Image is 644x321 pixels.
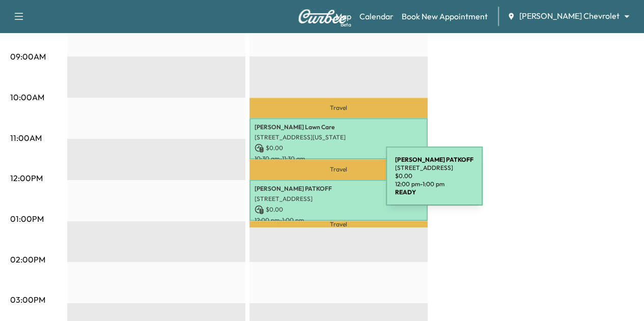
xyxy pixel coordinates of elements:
[395,156,473,163] b: [PERSON_NAME] PATKOFF
[341,21,351,28] div: Beta
[10,213,44,225] p: 01:00PM
[255,216,423,224] p: 12:00 pm - 1:00 pm
[10,172,43,184] p: 12:00PM
[10,91,44,103] p: 10:00AM
[255,195,423,203] p: [STREET_ADDRESS]
[255,133,423,141] p: [STREET_ADDRESS][US_STATE]
[255,143,423,153] p: $ 0.00
[10,294,45,306] p: 03:00PM
[255,123,423,131] p: [PERSON_NAME] Lawn Care
[255,155,423,163] p: 10:30 am - 11:30 am
[395,180,473,188] p: 12:00 pm - 1:00 pm
[249,98,428,118] p: Travel
[10,132,42,144] p: 11:00AM
[395,172,473,180] p: $ 0.00
[395,164,473,172] p: [STREET_ADDRESS]
[298,9,347,23] img: Curbee Logo
[249,159,428,180] p: Travel
[10,253,45,266] p: 02:00PM
[255,185,423,193] p: [PERSON_NAME] PATKOFF
[249,221,428,227] p: Travel
[402,10,488,22] a: Book New Appointment
[10,50,46,63] p: 09:00AM
[359,10,394,22] a: Calendar
[395,188,416,196] b: READY
[519,10,620,22] span: [PERSON_NAME] Chevrolet
[255,205,423,214] p: $ 0.00
[335,10,351,22] a: MapBeta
